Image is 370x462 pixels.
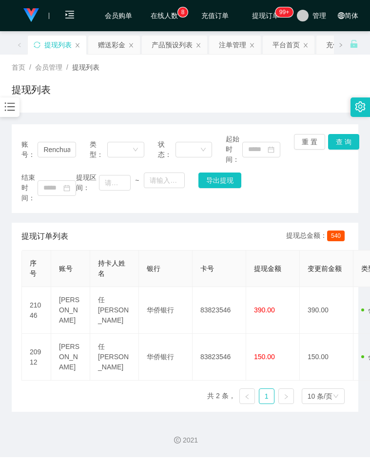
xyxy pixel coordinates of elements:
i: 图标： 条形图 [3,100,16,113]
i: 图标： 向下 [333,393,339,400]
i: 图标： 版权所有 [174,437,181,443]
td: 21046 [22,287,51,334]
span: 提现订单列表 [21,231,68,242]
li: 1 [259,388,274,404]
td: 华侨银行 [139,287,193,334]
i: 图标： 向下 [200,147,206,154]
td: 华侨银行 [139,334,193,381]
i: 图标： global [338,12,345,19]
i: 图标： 关闭 [75,42,80,48]
div: 注单管理 [219,36,246,54]
div: 产品预设列表 [152,36,193,54]
span: 提现列表 [72,63,99,71]
td: 任[PERSON_NAME] [90,334,139,381]
input: 请输入最小值为 [99,175,131,191]
span: 银行 [147,265,160,272]
span: 结束时间： [21,173,38,203]
i: 图标： 向下 [133,147,138,154]
sup: 8 [178,7,188,17]
td: 任[PERSON_NAME] [90,287,139,334]
span: 账号： [21,139,38,160]
i: 图标： 右 [338,42,343,47]
td: 20912 [22,334,51,381]
span: ~ [131,175,144,186]
font: 简体 [345,12,358,19]
li: 上一页 [239,388,255,404]
span: 提现区间： [76,173,99,193]
div: 平台首页 [273,36,300,54]
td: [PERSON_NAME] [51,334,90,381]
span: 卡号 [200,265,214,272]
span: 持卡人姓名 [98,259,125,277]
h1: 提现列表 [12,82,51,97]
img: logo.9652507e.png [23,8,39,22]
i: 图标： 同步 [34,41,40,48]
span: 390.00 [254,306,275,314]
span: 150.00 [254,353,275,361]
font: 充值订单 [201,12,229,19]
span: 类型： [90,139,107,160]
i: 图标： 关闭 [249,42,255,48]
span: 状态： [158,139,175,160]
td: 150.00 [300,334,353,381]
span: 序号 [30,259,37,277]
i: 图标： 关闭 [303,42,309,48]
i: 图标： 右 [283,394,289,400]
p: 8 [181,7,185,17]
font: 提现总金额： [286,231,327,239]
div: 10 条/页 [308,389,332,404]
span: 账号 [59,265,73,272]
button: 导出提现 [198,173,241,188]
li: 下一页 [278,388,294,404]
span: 540 [327,231,345,241]
input: 请输入最大值为 [144,173,185,188]
span: / [66,63,68,71]
i: 图标： 设置 [355,101,366,112]
span: / [29,63,31,71]
div: 充值列表 [326,36,353,54]
div: 提现列表 [44,36,72,54]
td: 390.00 [300,287,353,334]
span: 首页 [12,63,25,71]
i: 图标： 解锁 [350,39,358,48]
span: 起始时间： [226,134,242,165]
div: 赠送彩金 [98,36,125,54]
li: 共 2 条， [207,388,235,404]
button: 查 询 [328,134,359,150]
button: 重 置 [294,134,325,150]
span: 提现金额 [254,265,281,272]
i: 图标： 关闭 [195,42,201,48]
td: 83823546 [193,334,246,381]
i: 图标： 关闭 [128,42,134,48]
td: 83823546 [193,287,246,334]
font: 在线人数 [151,12,178,19]
i: 图标： 日历 [63,185,70,192]
i: 图标：左 [244,394,250,400]
i: 图标： 日历 [268,146,274,153]
input: 请输入 [38,142,76,157]
span: 会员管理 [35,63,62,71]
span: 变更前金额 [308,265,342,272]
font: 提现订单 [252,12,279,19]
sup: 1101 [275,7,293,17]
td: [PERSON_NAME] [51,287,90,334]
a: 1 [259,389,274,404]
font: 2021 [183,436,198,444]
i: 图标: menu-unfold [53,0,86,32]
i: 图标：左 [17,42,22,47]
